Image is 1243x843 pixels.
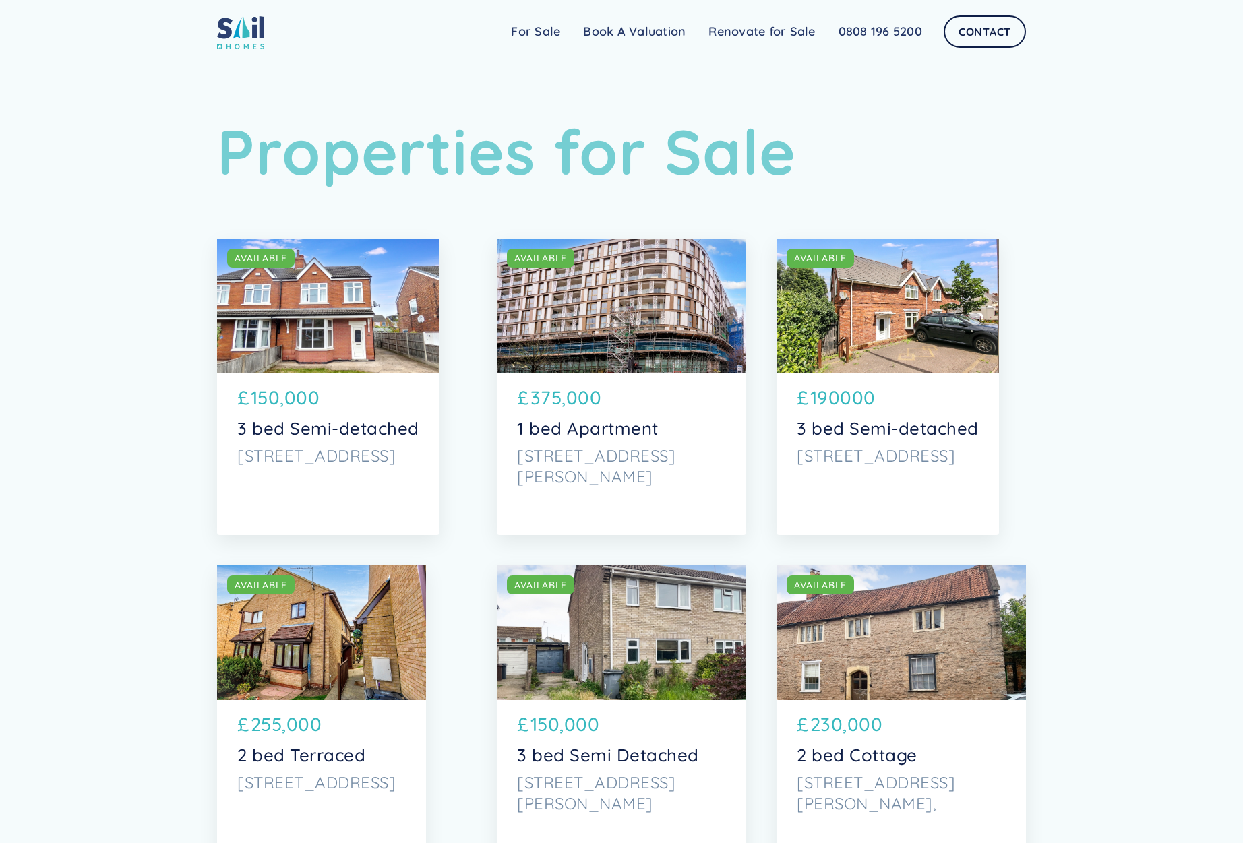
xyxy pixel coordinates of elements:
[530,383,602,411] p: 375,000
[810,383,876,411] p: 190000
[827,18,934,45] a: 0808 196 5200
[514,578,567,592] div: AVAILABLE
[497,239,746,535] a: AVAILABLE£375,0001 bed Apartment[STREET_ADDRESS][PERSON_NAME]
[237,772,406,793] p: [STREET_ADDRESS]
[797,772,1006,814] p: [STREET_ADDRESS][PERSON_NAME],
[217,13,264,49] img: sail home logo colored
[237,418,419,439] p: 3 bed Semi-detached
[251,710,322,738] p: 255,000
[235,251,287,265] div: AVAILABLE
[794,578,847,592] div: AVAILABLE
[797,383,809,411] p: £
[251,383,320,411] p: 150,000
[797,418,979,439] p: 3 bed Semi-detached
[944,15,1026,48] a: Contact
[217,239,439,535] a: AVAILABLE£150,0003 bed Semi-detached[STREET_ADDRESS]
[517,383,529,411] p: £
[797,445,979,466] p: [STREET_ADDRESS]
[217,115,1026,189] h1: Properties for Sale
[237,745,406,766] p: 2 bed Terraced
[517,710,529,738] p: £
[517,772,726,814] p: [STREET_ADDRESS][PERSON_NAME]
[499,18,572,45] a: For Sale
[697,18,826,45] a: Renovate for Sale
[530,710,600,738] p: 150,000
[794,251,847,265] div: AVAILABLE
[517,445,726,487] p: [STREET_ADDRESS][PERSON_NAME]
[237,445,419,466] p: [STREET_ADDRESS]
[797,745,1006,766] p: 2 bed Cottage
[517,418,726,439] p: 1 bed Apartment
[797,710,809,738] p: £
[235,578,287,592] div: AVAILABLE
[514,251,567,265] div: AVAILABLE
[777,239,999,535] a: AVAILABLE£1900003 bed Semi-detached[STREET_ADDRESS]
[517,745,726,766] p: 3 bed Semi Detached
[810,710,883,738] p: 230,000
[237,383,249,411] p: £
[572,18,697,45] a: Book A Valuation
[237,710,249,738] p: £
